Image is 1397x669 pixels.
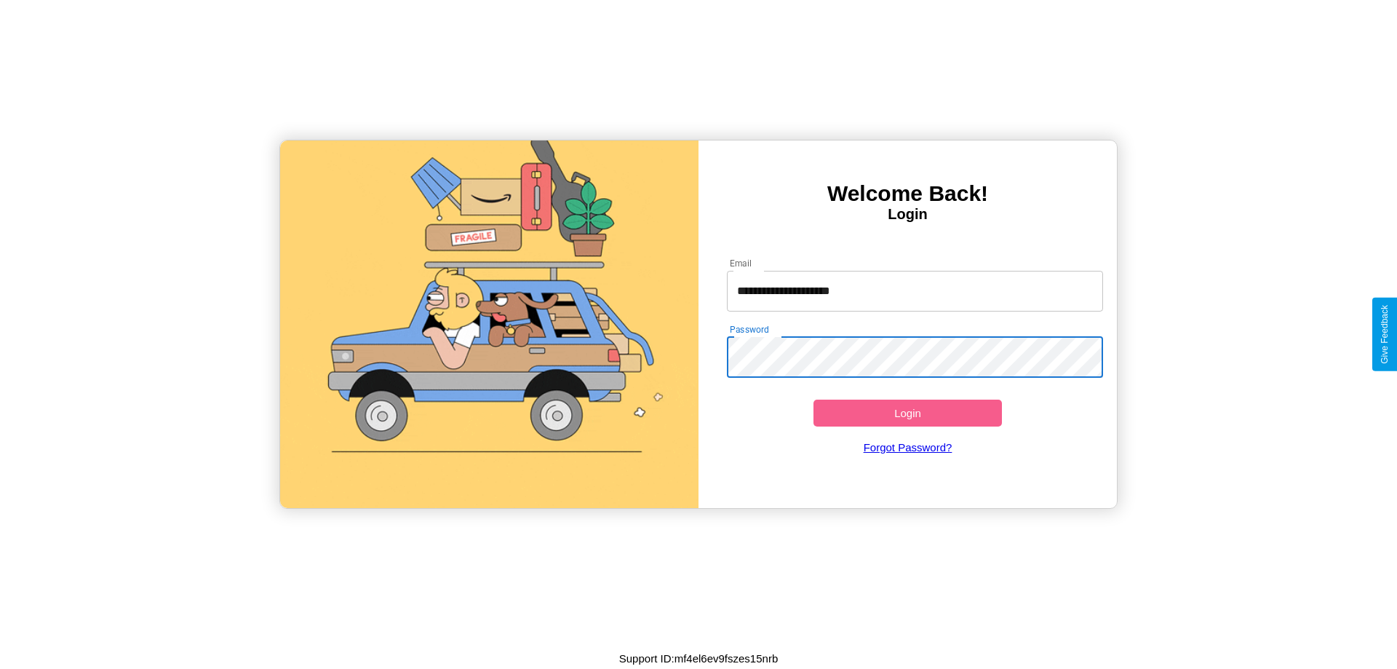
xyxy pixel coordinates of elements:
[730,323,768,336] label: Password
[698,206,1117,223] h4: Login
[1380,305,1390,364] div: Give Feedback
[720,427,1096,468] a: Forgot Password?
[730,257,752,269] label: Email
[280,140,698,508] img: gif
[698,181,1117,206] h3: Welcome Back!
[813,400,1002,427] button: Login
[619,649,778,668] p: Support ID: mf4el6ev9fszes15nrb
